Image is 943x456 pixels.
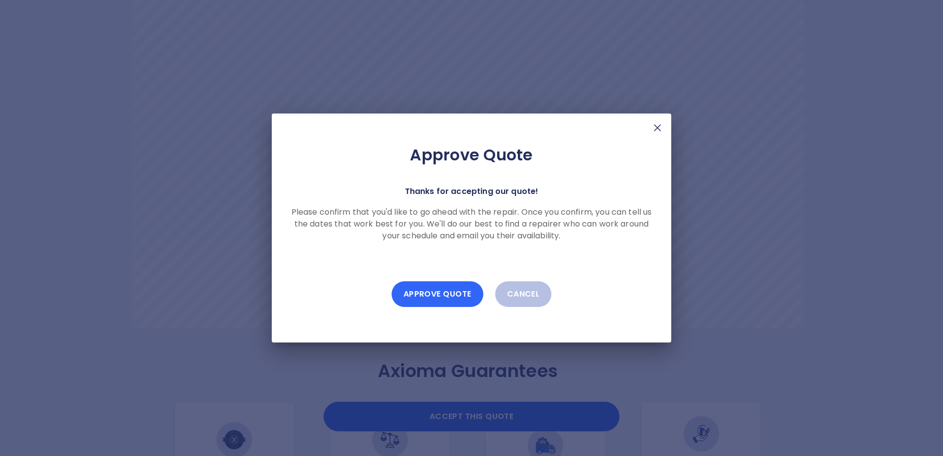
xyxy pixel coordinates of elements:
[288,145,655,165] h2: Approve Quote
[652,122,663,134] img: X Mark
[405,185,539,198] p: Thanks for accepting our quote!
[392,281,483,307] button: Approve Quote
[495,281,552,307] button: Cancel
[288,206,655,242] p: Please confirm that you'd like to go ahead with the repair. Once you confirm, you can tell us the...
